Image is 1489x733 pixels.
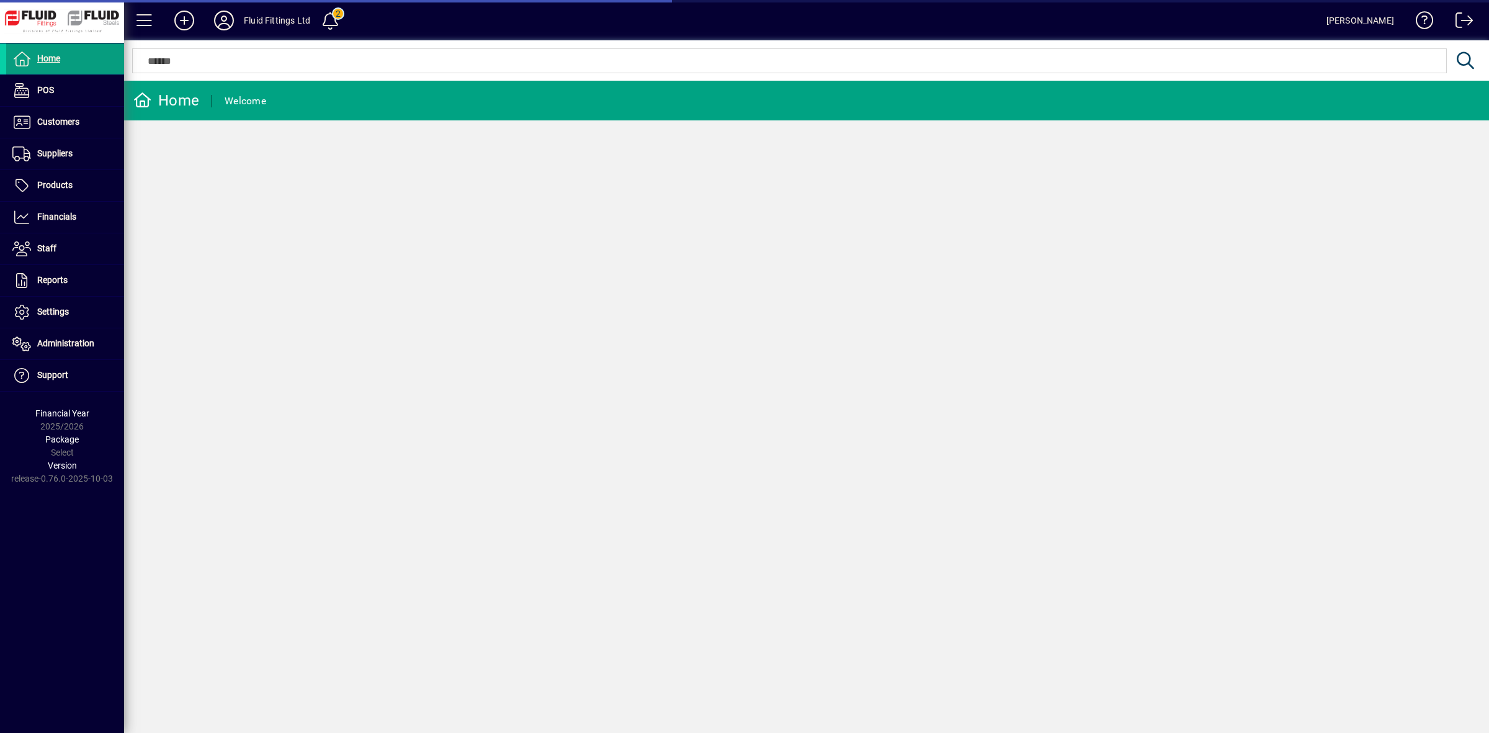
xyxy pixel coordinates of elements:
[37,307,69,317] span: Settings
[37,53,60,63] span: Home
[6,170,124,201] a: Products
[35,408,89,418] span: Financial Year
[6,297,124,328] a: Settings
[204,9,244,32] button: Profile
[37,85,54,95] span: POS
[1446,2,1473,43] a: Logout
[6,233,124,264] a: Staff
[244,11,310,30] div: Fluid Fittings Ltd
[37,148,73,158] span: Suppliers
[6,360,124,391] a: Support
[6,75,124,106] a: POS
[37,243,56,253] span: Staff
[225,91,266,111] div: Welcome
[164,9,204,32] button: Add
[48,461,77,470] span: Version
[37,117,79,127] span: Customers
[37,370,68,380] span: Support
[37,212,76,222] span: Financials
[6,328,124,359] a: Administration
[6,107,124,138] a: Customers
[45,434,79,444] span: Package
[6,265,124,296] a: Reports
[37,275,68,285] span: Reports
[37,180,73,190] span: Products
[133,91,199,110] div: Home
[6,202,124,233] a: Financials
[6,138,124,169] a: Suppliers
[1406,2,1434,43] a: Knowledge Base
[37,338,94,348] span: Administration
[1326,11,1394,30] div: [PERSON_NAME]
